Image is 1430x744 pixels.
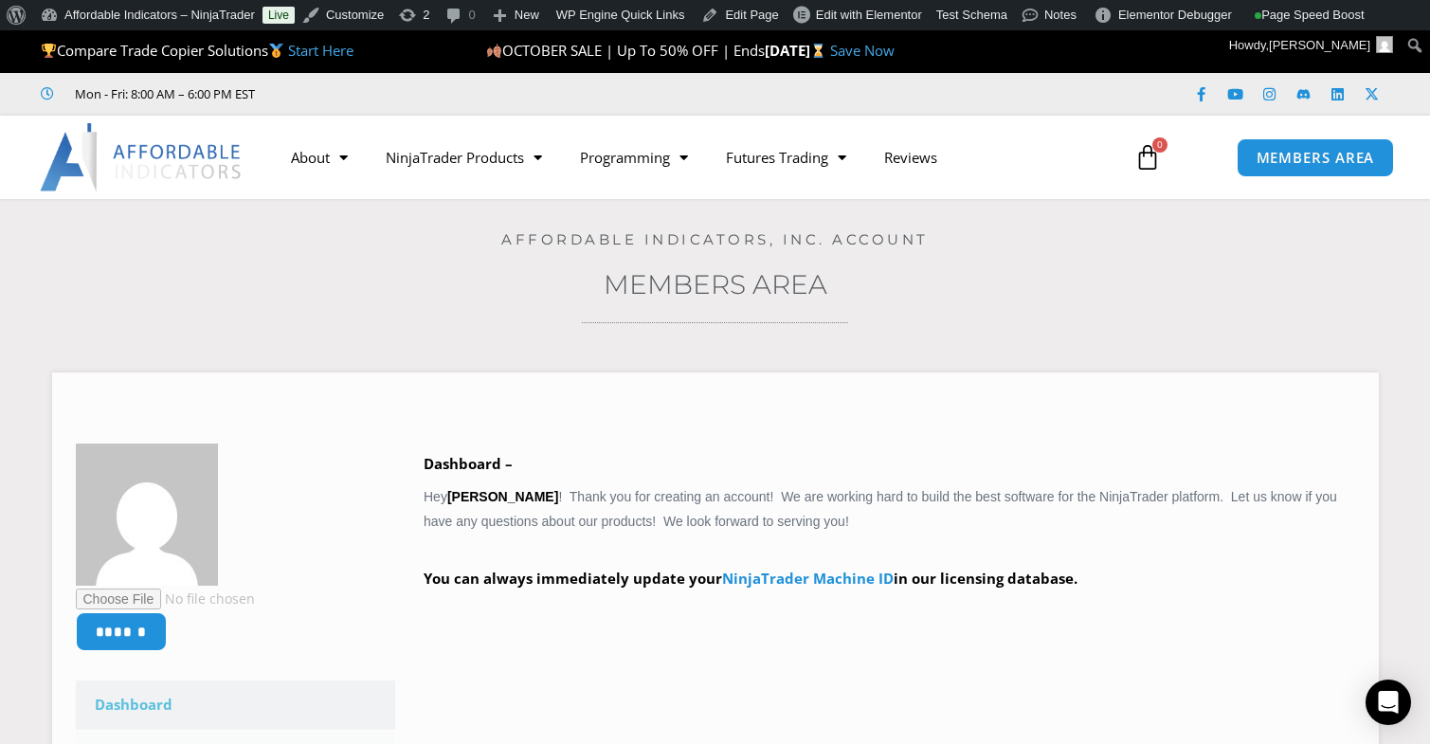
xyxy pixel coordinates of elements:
img: 🥇 [269,44,283,58]
a: Members Area [604,268,827,300]
a: Howdy, [1222,30,1401,61]
a: MEMBERS AREA [1237,138,1395,177]
a: 0 [1106,130,1189,185]
span: Compare Trade Copier Solutions [41,41,353,60]
span: 0 [1152,137,1168,153]
div: Hey ! Thank you for creating an account! We are working hard to build the best software for the N... [424,451,1355,619]
nav: Menu [272,136,1116,179]
a: NinjaTrader Products [367,136,561,179]
span: Mon - Fri: 8:00 AM – 6:00 PM EST [70,82,255,105]
a: About [272,136,367,179]
img: 83961ee70edc86d96254b98d11301f0a4f1435bd8fc34dcaa6bdd6a6e89a3844 [76,444,218,586]
a: Affordable Indicators, Inc. Account [501,230,929,248]
a: Reviews [865,136,956,179]
img: LogoAI | Affordable Indicators – NinjaTrader [40,123,244,191]
img: 🏆 [42,44,56,58]
strong: [PERSON_NAME] [447,489,558,504]
span: Edit with Elementor [816,8,922,22]
a: Programming [561,136,707,179]
a: Dashboard [76,680,396,730]
a: Live [262,7,295,24]
strong: You can always immediately update your in our licensing database. [424,569,1077,588]
span: MEMBERS AREA [1257,151,1375,165]
iframe: Customer reviews powered by Trustpilot [281,84,566,103]
img: 🍂 [487,44,501,58]
strong: [DATE] [765,41,830,60]
a: Save Now [830,41,895,60]
img: ⌛ [811,44,825,58]
b: Dashboard – [424,454,513,473]
a: Futures Trading [707,136,865,179]
a: NinjaTrader Machine ID [722,569,894,588]
span: OCTOBER SALE | Up To 50% OFF | Ends [486,41,765,60]
span: [PERSON_NAME] [1269,38,1370,52]
a: Start Here [288,41,353,60]
div: Open Intercom Messenger [1366,680,1411,725]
